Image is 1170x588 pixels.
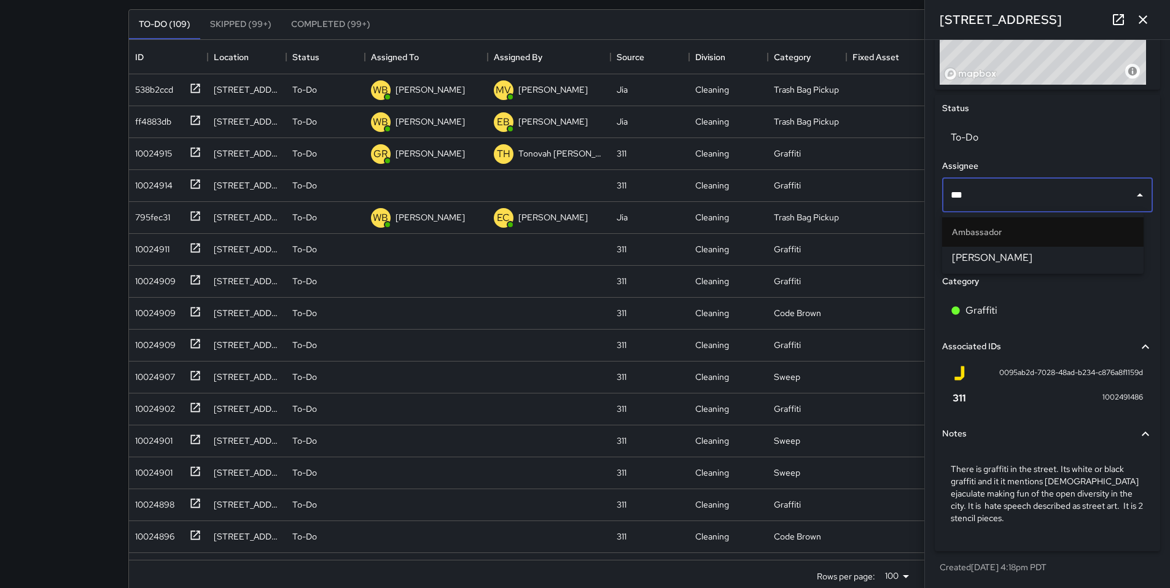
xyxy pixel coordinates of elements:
[774,40,811,74] div: Category
[373,83,388,98] p: WB
[695,530,729,543] div: Cleaning
[774,83,839,96] div: Trash Bag Pickup
[130,110,171,128] div: ff4883db
[774,243,801,255] div: Graffiti
[617,371,626,383] div: 311
[494,40,542,74] div: Assigned By
[292,307,317,319] p: To-Do
[952,250,1134,265] span: [PERSON_NAME]
[130,366,175,383] div: 10024907
[695,147,729,160] div: Cleaning
[373,147,388,161] p: GR
[695,211,729,223] div: Cleaning
[617,530,626,543] div: 311
[200,10,281,39] button: Skipped (99+)
[214,147,280,160] div: 397 9th Street
[214,403,280,415] div: 48 Rausch Street
[880,567,913,585] div: 100
[292,40,319,74] div: Status
[774,147,801,160] div: Graffiti
[695,243,729,255] div: Cleaning
[617,339,626,351] div: 311
[130,302,176,319] div: 10024909
[292,435,317,447] p: To-Do
[130,398,175,415] div: 10024902
[617,40,644,74] div: Source
[774,115,839,128] div: Trash Bag Pickup
[292,403,317,415] p: To-Do
[373,211,388,225] p: WB
[617,83,628,96] div: Jia
[695,403,729,415] div: Cleaning
[817,570,875,582] p: Rows per page:
[214,307,280,319] div: 500 6th Street
[281,10,380,39] button: Completed (99+)
[496,83,511,98] p: MV
[214,435,280,447] div: 999 Folsom Street
[130,493,174,511] div: 10024898
[292,147,317,160] p: To-Do
[130,79,173,96] div: 538b2ccd
[518,211,588,223] p: [PERSON_NAME]
[695,371,729,383] div: Cleaning
[396,115,465,128] p: [PERSON_NAME]
[292,115,317,128] p: To-Do
[130,270,176,287] div: 10024909
[695,275,729,287] div: Cleaning
[292,83,317,96] p: To-Do
[497,211,510,225] p: EC
[774,530,821,543] div: Code Brown
[617,466,626,479] div: 311
[774,307,821,319] div: Code Brown
[208,40,286,74] div: Location
[130,206,170,223] div: 795fec31
[373,115,388,130] p: WB
[214,530,280,543] div: 520 6th Street
[774,371,800,383] div: Sweep
[617,403,626,415] div: 311
[130,174,173,191] div: 10024914
[610,40,689,74] div: Source
[292,179,317,191] p: To-Do
[617,211,628,223] div: Jia
[774,275,801,287] div: Graffiti
[365,40,488,74] div: Assigned To
[214,40,249,74] div: Location
[695,83,729,96] div: Cleaning
[214,275,280,287] div: 1190 Bryant Street
[214,243,280,255] div: 1147 Folsom Street
[396,147,465,160] p: [PERSON_NAME]
[214,115,280,128] div: 1600 Folsom Street
[617,435,626,447] div: 311
[695,466,729,479] div: Cleaning
[774,466,800,479] div: Sweep
[617,275,626,287] div: 311
[135,40,144,74] div: ID
[292,211,317,223] p: To-Do
[617,243,626,255] div: 311
[214,83,280,96] div: 1100 Folsom Street
[695,179,729,191] div: Cleaning
[214,371,280,383] div: 1100 Folsom Street
[130,430,173,447] div: 10024901
[130,557,174,574] div: 10024892
[695,435,729,447] div: Cleaning
[617,179,626,191] div: 311
[774,339,801,351] div: Graffiti
[214,498,280,511] div: 1380 Howard Street
[130,238,170,255] div: 10024911
[214,339,280,351] div: 1165 Folsom Street
[617,307,626,319] div: 311
[774,403,801,415] div: Graffiti
[774,498,801,511] div: Graffiti
[130,142,172,160] div: 10024915
[768,40,846,74] div: Category
[292,498,317,511] p: To-Do
[214,466,280,479] div: 815 Bryant Street
[129,10,200,39] button: To-Do (109)
[292,371,317,383] p: To-Do
[129,40,208,74] div: ID
[130,525,174,543] div: 10024896
[396,211,465,223] p: [PERSON_NAME]
[695,40,725,74] div: Division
